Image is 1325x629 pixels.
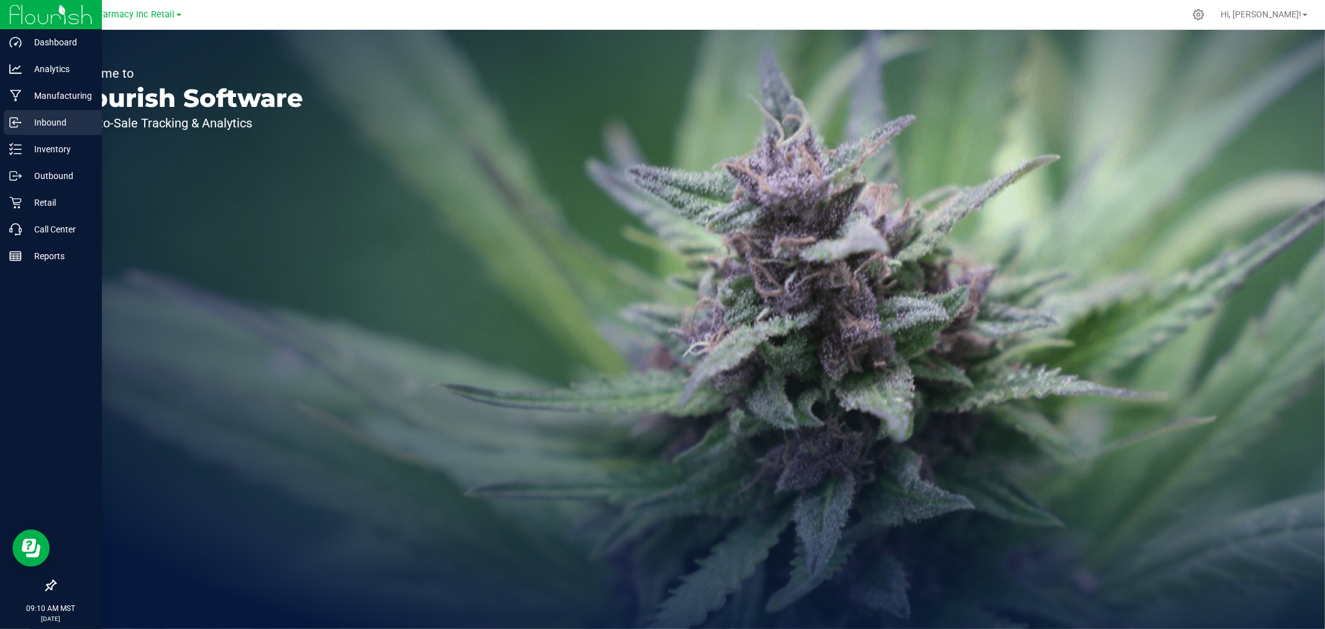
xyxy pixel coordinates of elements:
[22,88,96,103] p: Manufacturing
[9,196,22,209] inline-svg: Retail
[9,250,22,262] inline-svg: Reports
[12,530,50,567] iframe: Resource center
[9,90,22,102] inline-svg: Manufacturing
[22,115,96,130] p: Inbound
[67,67,303,80] p: Welcome to
[9,143,22,155] inline-svg: Inventory
[22,222,96,237] p: Call Center
[67,117,303,129] p: Seed-to-Sale Tracking & Analytics
[6,603,96,614] p: 09:10 AM MST
[1191,9,1206,21] div: Manage settings
[9,63,22,75] inline-svg: Analytics
[67,86,303,111] p: Flourish Software
[73,9,175,20] span: Globe Farmacy Inc Retail
[22,249,96,264] p: Reports
[1221,9,1301,19] span: Hi, [PERSON_NAME]!
[22,168,96,183] p: Outbound
[22,195,96,210] p: Retail
[22,142,96,157] p: Inventory
[22,62,96,76] p: Analytics
[9,223,22,236] inline-svg: Call Center
[22,35,96,50] p: Dashboard
[9,170,22,182] inline-svg: Outbound
[9,36,22,48] inline-svg: Dashboard
[6,614,96,623] p: [DATE]
[9,116,22,129] inline-svg: Inbound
